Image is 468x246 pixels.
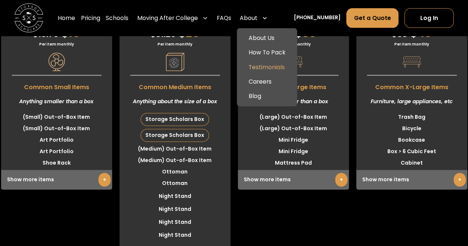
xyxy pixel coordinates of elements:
li: Art Portfolio [1,134,112,146]
div: Anything smaller than a box [1,92,112,111]
div: Furniture, large appliances, etc [356,92,467,111]
div: About [237,8,270,28]
a: Pricing [81,8,100,28]
li: Night Stand [119,229,230,241]
li: Bookcase [356,134,467,146]
span: Common Medium Items [119,79,230,92]
a: Careers [240,74,294,89]
span: Common X-Large Items [356,79,467,92]
div: Anything about the size of a box [119,92,230,111]
div: Per item monthly [356,41,467,47]
li: Bicycle [356,123,467,134]
li: (Large) Out-of-Box Item [238,111,349,123]
li: Mini Fridge [238,146,349,157]
img: Pricing Category Icon [403,53,421,71]
img: Storage Scholars main logo [14,4,43,33]
a: [PHONE_NUMBER] [294,14,341,22]
a: Testimonials [240,60,294,74]
a: Home [58,8,75,28]
a: Log In [404,8,454,28]
a: Get a Quote [346,8,398,28]
div: Moving After College [134,8,211,28]
li: Night Stand [119,203,230,215]
div: Per item monthly [1,41,112,47]
a: + [98,173,111,186]
a: About Us [240,31,294,46]
li: Cabinet [356,157,467,169]
div: Storage Scholars Box [141,129,209,141]
a: + [335,173,347,186]
li: (Small) Out-of-Box Item [1,111,112,123]
div: About [240,14,257,22]
li: Mini Fridge [238,134,349,146]
img: Pricing Category Icon [166,53,184,71]
li: Shoe Rack [1,157,112,169]
img: Pricing Category Icon [47,53,66,71]
li: (Large) Out-of-Box Item [238,123,349,134]
div: Show more items [238,170,349,189]
a: Schools [106,8,128,28]
div: Moving After College [137,14,198,22]
nav: About [237,28,297,106]
li: Ottoman [119,178,230,189]
span: Common Small Items [1,79,112,92]
div: Show more items [1,170,112,189]
li: (Medium) Out-of-Box Item [119,143,230,155]
a: + [454,173,466,186]
div: Storage Scholars Box [141,113,209,125]
li: (Medium) Out-of-Box Item [119,155,230,166]
div: Show more items [356,170,467,189]
a: How To Pack [240,46,294,60]
a: FAQs [217,8,231,28]
li: Mattress Pad [238,157,349,169]
li: Night Stand [119,216,230,228]
a: Blog [240,89,294,103]
li: Trash Bag [356,111,467,123]
li: Ottoman [119,166,230,178]
li: Art Portfolio [1,146,112,157]
li: (Small) Out-of-Box Item [1,123,112,134]
li: Night Stand [119,191,230,202]
li: Box > 6 Cubic Feet [356,146,467,157]
div: Per item monthly [119,41,230,47]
